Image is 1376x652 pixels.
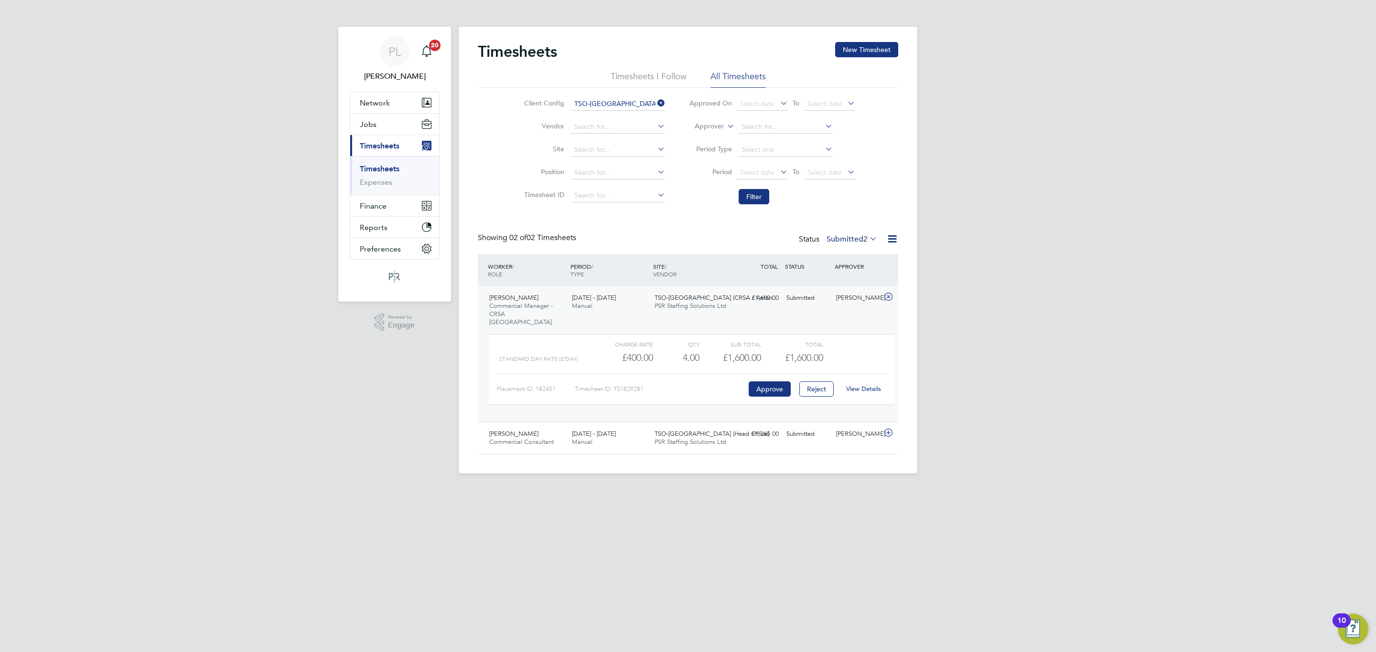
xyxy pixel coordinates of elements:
[521,122,564,130] label: Vendor
[761,263,778,270] span: TOTAL
[575,381,746,397] div: Timesheet ID: TS1829281
[733,290,783,306] div: £1,600.00
[489,438,554,446] span: Commercial Consultant
[651,258,733,283] div: SITE
[710,71,766,88] li: All Timesheets
[417,36,436,67] a: 20
[790,97,802,109] span: To
[591,263,593,270] span: /
[521,99,564,107] label: Client Config
[572,294,616,302] span: [DATE] - [DATE]
[388,321,415,329] span: Engage
[832,258,882,275] div: APPROVER
[350,156,439,195] div: Timesheets
[681,122,724,131] label: Approver
[740,168,774,177] span: Select date
[739,143,833,157] input: Select one
[478,42,557,61] h2: Timesheets
[655,294,779,302] span: TSO-[GEOGRAPHIC_DATA] (CRSA / Aston…
[360,164,399,173] a: Timesheets
[699,350,761,366] div: £1,600.00
[386,269,403,284] img: psrsolutions-logo-retina.png
[832,426,882,442] div: [PERSON_NAME]
[512,263,514,270] span: /
[761,338,823,350] div: Total
[488,270,502,278] span: ROLE
[1338,614,1368,644] button: Open Resource Center, 10 new notifications
[611,71,687,88] li: Timesheets I Follow
[699,338,761,350] div: Sub Total
[689,168,732,176] label: Period
[388,45,401,58] span: PL
[740,99,774,108] span: Select date
[749,381,791,397] button: Approve
[360,141,399,150] span: Timesheets
[783,290,832,306] div: Submitted
[360,178,392,187] a: Expenses
[521,190,564,199] label: Timesheet ID
[350,269,440,284] a: Go to home page
[655,430,769,438] span: TSO-[GEOGRAPHIC_DATA] (Head Office)
[733,426,783,442] div: £1,265.00
[785,352,823,363] span: £1,600.00
[653,338,699,350] div: QTY
[521,145,564,153] label: Site
[799,233,879,246] div: Status
[485,258,568,283] div: WORKER
[835,42,898,57] button: New Timesheet
[572,430,616,438] span: [DATE] - [DATE]
[807,168,842,177] span: Select date
[350,135,439,156] button: Timesheets
[360,120,376,129] span: Jobs
[572,438,592,446] span: Manual
[350,36,440,82] a: PL[PERSON_NAME]
[827,234,877,244] label: Submitted
[571,166,665,179] input: Search for...
[509,233,576,242] span: 02 Timesheets
[571,97,665,111] input: Search for...
[571,189,665,202] input: Search for...
[653,350,699,366] div: 4.00
[478,233,578,243] div: Showing
[665,263,666,270] span: /
[360,244,401,253] span: Preferences
[489,294,538,302] span: [PERSON_NAME]
[388,313,415,321] span: Powered by
[739,120,833,134] input: Search for...
[350,238,439,259] button: Preferences
[360,98,390,107] span: Network
[655,302,726,310] span: PSR Staffing Solutions Ltd
[783,258,832,275] div: STATUS
[489,302,553,326] span: Commercial Manager - CRSA [GEOGRAPHIC_DATA]
[360,201,387,210] span: Finance
[689,145,732,153] label: Period Type
[591,338,653,350] div: Charge rate
[863,234,868,244] span: 2
[571,120,665,134] input: Search for...
[375,313,415,331] a: Powered byEngage
[509,233,527,242] span: 02 of
[591,350,653,366] div: £400.00
[1337,620,1346,633] div: 10
[360,223,387,232] span: Reports
[350,195,439,216] button: Finance
[429,40,441,51] span: 20
[799,381,834,397] button: Reject
[521,168,564,176] label: Position
[783,426,832,442] div: Submitted
[350,114,439,135] button: Jobs
[570,270,584,278] span: TYPE
[489,430,538,438] span: [PERSON_NAME]
[350,71,440,82] span: Paul Ledingham
[739,189,769,204] button: Filter
[790,166,802,178] span: To
[571,143,665,157] input: Search for...
[568,258,651,283] div: PERIOD
[497,381,575,397] div: Placement ID: 182451
[499,356,578,362] span: Standard Day Rate (£/day)
[846,385,881,393] a: View Details
[572,302,592,310] span: Manual
[350,217,439,238] button: Reports
[338,27,451,302] nav: Main navigation
[655,438,726,446] span: PSR Staffing Solutions Ltd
